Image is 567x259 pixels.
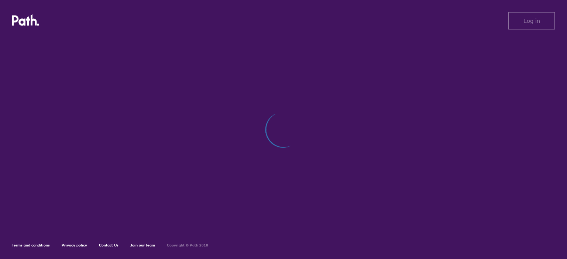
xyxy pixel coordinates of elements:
[12,243,50,248] a: Terms and conditions
[167,243,208,248] h6: Copyright © Path 2018
[508,12,555,29] button: Log in
[523,17,540,24] span: Log in
[62,243,87,248] a: Privacy policy
[99,243,118,248] a: Contact Us
[130,243,155,248] a: Join our team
